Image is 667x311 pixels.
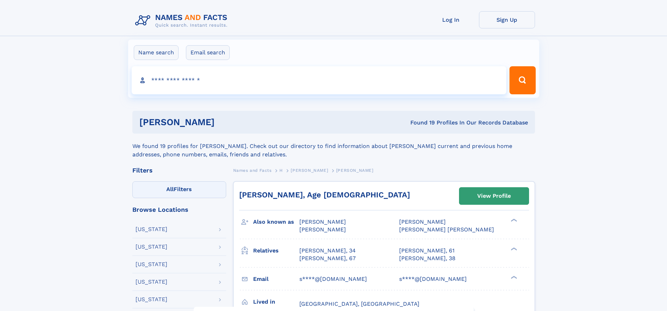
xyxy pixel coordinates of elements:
a: Names and Facts [233,166,272,175]
span: [PERSON_NAME] [PERSON_NAME] [399,226,494,233]
div: Found 19 Profiles In Our Records Database [312,119,528,127]
div: ❯ [509,218,517,223]
label: Name search [134,45,179,60]
span: [PERSON_NAME] [336,168,374,173]
h3: Relatives [253,245,299,257]
div: Filters [132,167,226,174]
div: [US_STATE] [136,262,167,267]
span: [PERSON_NAME] [399,218,446,225]
label: Filters [132,181,226,198]
h1: [PERSON_NAME] [139,118,313,127]
div: We found 19 profiles for [PERSON_NAME]. Check out our directory to find information about [PERSON... [132,134,535,159]
div: [US_STATE] [136,244,167,250]
a: Log In [423,11,479,28]
span: [PERSON_NAME] [291,168,328,173]
a: View Profile [459,188,529,204]
span: All [166,186,174,192]
div: [US_STATE] [136,279,167,285]
div: View Profile [477,188,511,204]
a: Sign Up [479,11,535,28]
div: [US_STATE] [136,227,167,232]
div: Browse Locations [132,207,226,213]
div: [US_STATE] [136,297,167,302]
a: [PERSON_NAME], 34 [299,247,356,255]
a: [PERSON_NAME], Age [DEMOGRAPHIC_DATA] [239,190,410,199]
h3: Email [253,273,299,285]
a: [PERSON_NAME], 61 [399,247,454,255]
span: [PERSON_NAME] [299,226,346,233]
a: H [279,166,283,175]
button: Search Button [509,66,535,94]
a: [PERSON_NAME] [291,166,328,175]
span: [GEOGRAPHIC_DATA], [GEOGRAPHIC_DATA] [299,300,419,307]
input: search input [132,66,507,94]
label: Email search [186,45,230,60]
div: ❯ [509,246,517,251]
div: ❯ [509,275,517,279]
h3: Also known as [253,216,299,228]
a: [PERSON_NAME], 38 [399,255,456,262]
h3: Lived in [253,296,299,308]
span: H [279,168,283,173]
span: [PERSON_NAME] [299,218,346,225]
img: Logo Names and Facts [132,11,233,30]
a: [PERSON_NAME], 67 [299,255,356,262]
